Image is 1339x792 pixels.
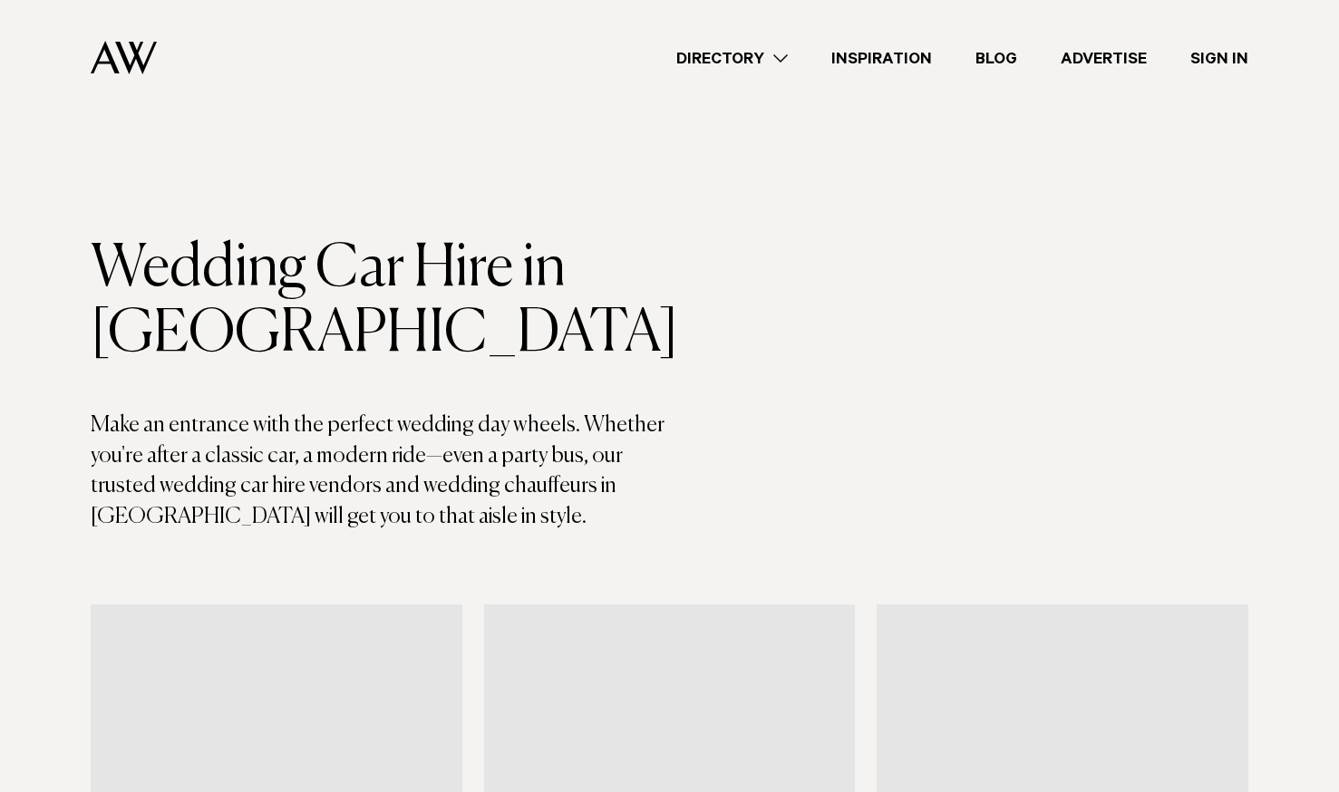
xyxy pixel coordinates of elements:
h1: Wedding Car Hire in [GEOGRAPHIC_DATA] [91,237,670,367]
img: Auckland Weddings Logo [91,41,157,74]
a: Directory [655,46,810,71]
a: Sign In [1169,46,1270,71]
a: Inspiration [810,46,954,71]
a: Blog [954,46,1039,71]
a: Advertise [1039,46,1169,71]
p: Make an entrance with the perfect wedding day wheels. Whether you're after a classic car, a moder... [91,410,670,532]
